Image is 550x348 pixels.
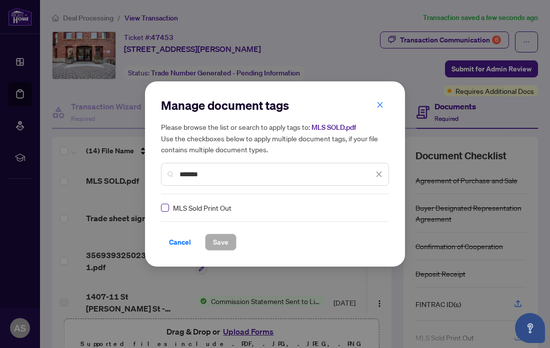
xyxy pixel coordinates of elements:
span: MLS Sold Print Out [173,202,231,213]
span: close [375,171,382,178]
span: close [376,101,383,108]
h5: Please browse the list or search to apply tags to: Use the checkboxes below to apply multiple doc... [161,121,389,155]
button: Open asap [515,313,545,343]
button: Save [205,234,236,251]
button: Cancel [161,234,199,251]
h2: Manage document tags [161,97,389,113]
span: MLS SOLD.pdf [311,123,356,132]
span: Cancel [169,234,191,250]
